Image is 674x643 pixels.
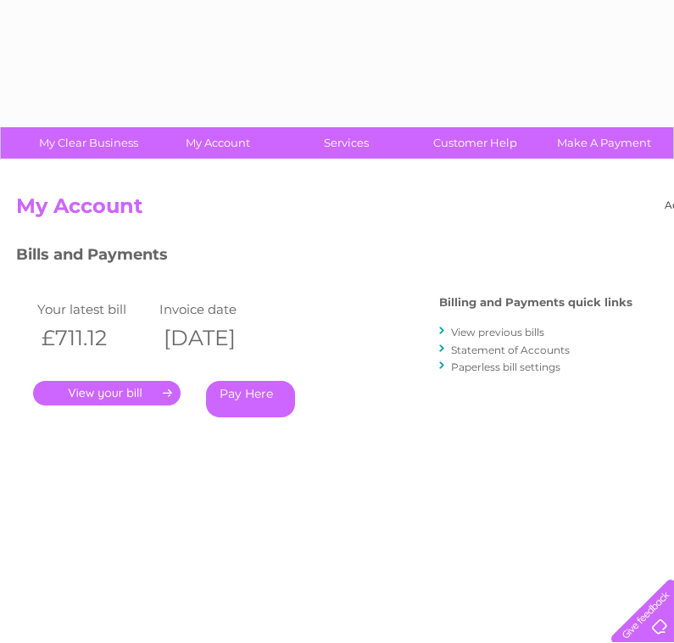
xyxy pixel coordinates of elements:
th: [DATE] [155,321,277,355]
h3: Bills and Payments [16,243,632,272]
h4: Billing and Payments quick links [439,296,632,309]
a: Services [276,127,416,159]
a: View previous bills [451,326,544,338]
a: Pay Here [206,381,295,417]
a: . [33,381,181,405]
td: Invoice date [155,298,277,321]
a: Statement of Accounts [451,344,570,356]
a: Customer Help [405,127,545,159]
th: £711.12 [33,321,155,355]
a: My Clear Business [19,127,159,159]
a: Make A Payment [534,127,674,159]
a: My Account [148,127,287,159]
td: Your latest bill [33,298,155,321]
a: Paperless bill settings [451,361,560,373]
